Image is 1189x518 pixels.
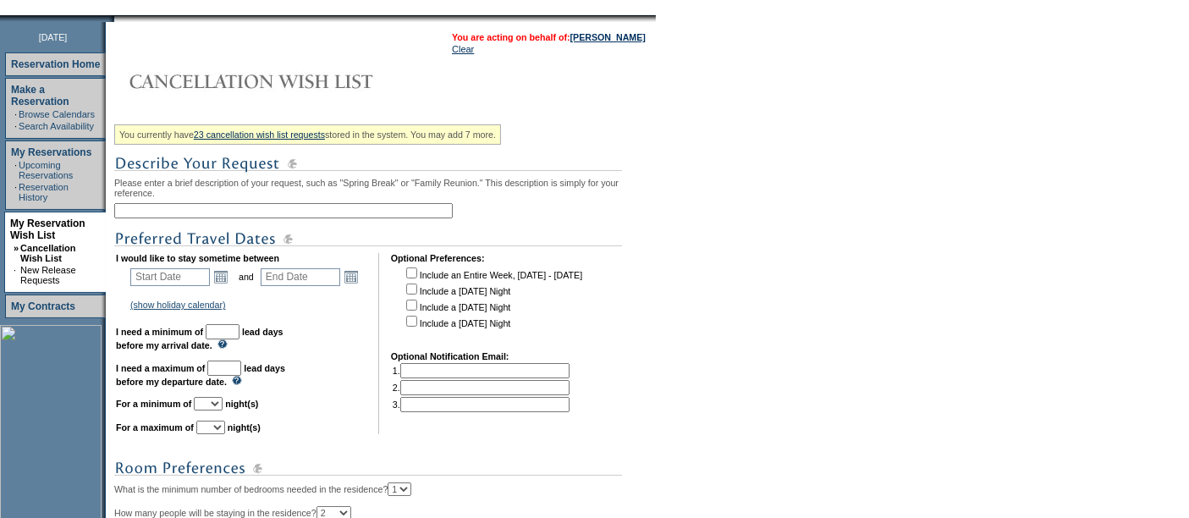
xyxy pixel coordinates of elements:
[14,109,17,119] td: ·
[11,58,100,70] a: Reservation Home
[14,243,19,253] b: »
[11,300,75,312] a: My Contracts
[391,351,509,361] b: Optional Notification Email:
[261,268,340,286] input: Date format: M/D/Y. Shortcut keys: [T] for Today. [UP] or [.] for Next Day. [DOWN] or [,] for Pre...
[393,380,570,395] td: 2.
[393,363,570,378] td: 1.
[19,109,95,119] a: Browse Calendars
[14,265,19,285] td: ·
[236,265,256,289] td: and
[14,160,17,180] td: ·
[225,399,258,409] b: night(s)
[108,15,114,22] img: promoShadowLeftCorner.gif
[116,363,205,373] b: I need a maximum of
[10,218,85,241] a: My Reservation Wish List
[116,327,203,337] b: I need a minimum of
[403,265,582,339] td: Include an Entire Week, [DATE] - [DATE] Include a [DATE] Night Include a [DATE] Night Include a [...
[114,64,453,98] img: Cancellation Wish List
[130,268,210,286] input: Date format: M/D/Y. Shortcut keys: [T] for Today. [UP] or [.] for Next Day. [DOWN] or [,] for Pre...
[114,458,622,479] img: subTtlRoomPreferences.gif
[20,243,75,263] a: Cancellation Wish List
[217,339,228,349] img: questionMark_lightBlue.gif
[116,327,283,350] b: lead days before my arrival date.
[194,129,325,140] a: 23 cancellation wish list requests
[130,300,226,310] a: (show holiday calendar)
[20,265,75,285] a: New Release Requests
[116,399,191,409] b: For a minimum of
[228,422,261,433] b: night(s)
[570,32,646,42] a: [PERSON_NAME]
[452,32,646,42] span: You are acting on behalf of:
[116,422,194,433] b: For a maximum of
[391,253,485,263] b: Optional Preferences:
[114,15,116,22] img: blank.gif
[116,253,279,263] b: I would like to stay sometime between
[39,32,68,42] span: [DATE]
[212,267,230,286] a: Open the calendar popup.
[232,376,242,385] img: questionMark_lightBlue.gif
[19,160,73,180] a: Upcoming Reservations
[116,363,285,387] b: lead days before my departure date.
[393,397,570,412] td: 3.
[14,182,17,202] td: ·
[452,44,474,54] a: Clear
[11,84,69,107] a: Make a Reservation
[19,121,94,131] a: Search Availability
[342,267,361,286] a: Open the calendar popup.
[11,146,91,158] a: My Reservations
[114,124,501,145] div: You currently have stored in the system. You may add 7 more.
[19,182,69,202] a: Reservation History
[14,121,17,131] td: ·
